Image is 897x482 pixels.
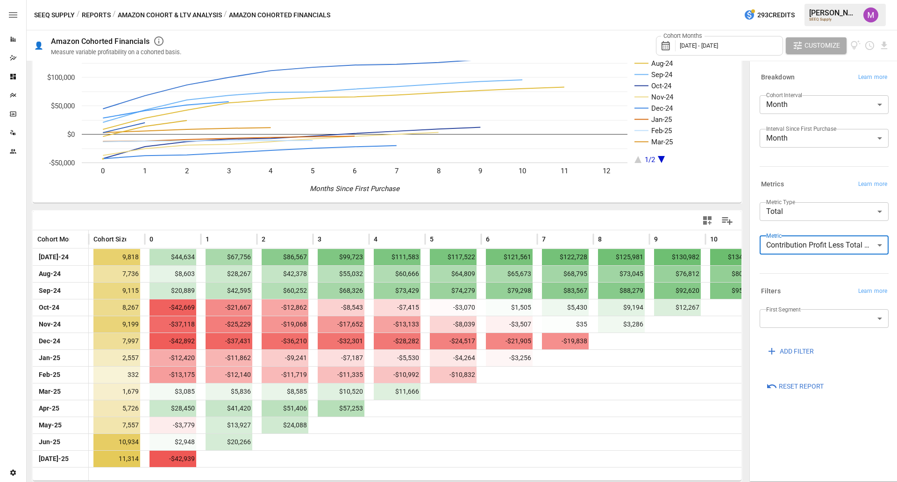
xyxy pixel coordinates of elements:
[374,266,420,282] span: $60,666
[710,249,757,265] span: $134,945
[863,7,878,22] img: Umer Muhammed
[561,167,568,175] text: 11
[262,283,308,299] span: $60,252
[227,167,231,175] text: 3
[93,316,140,333] span: 9,199
[486,266,533,282] span: $65,673
[34,9,75,21] button: SEEQ Supply
[645,156,655,164] text: 1/2
[149,367,196,383] span: -$13,175
[118,9,222,21] button: Amazon Cohort & LTV Analysis
[154,233,167,246] button: Sort
[101,167,105,175] text: 0
[603,233,616,246] button: Sort
[603,167,610,175] text: 12
[719,233,732,246] button: Sort
[651,138,673,146] text: Mar-25
[37,451,70,467] span: [DATE]-25
[93,400,140,417] span: 5,726
[858,287,887,296] span: Learn more
[206,417,252,433] span: $13,927
[858,73,887,82] span: Learn more
[374,350,420,366] span: -$5,530
[766,125,836,133] label: Interval Since First Purchase
[318,283,364,299] span: $68,326
[318,367,364,383] span: -$11,335
[542,283,589,299] span: $83,567
[651,59,673,68] text: Aug-24
[266,233,279,246] button: Sort
[486,299,533,316] span: $1,505
[374,299,420,316] span: -$7,415
[760,378,830,395] button: Reset Report
[149,417,196,433] span: -$3,779
[206,316,252,333] span: -$25,229
[786,37,847,54] button: Customize
[486,350,533,366] span: -$3,256
[430,266,477,282] span: $64,809
[858,2,884,28] button: Umer Muhammed
[37,400,61,417] span: Apr-25
[262,266,308,282] span: $42,378
[262,383,308,400] span: $8,585
[710,234,718,244] span: 10
[93,299,140,316] span: 8,267
[71,233,84,246] button: Sort
[206,283,252,299] span: $42,595
[598,266,645,282] span: $73,045
[47,73,75,82] text: $100,000
[262,316,308,333] span: -$19,068
[206,333,252,349] span: -$37,431
[760,95,889,114] div: Month
[542,249,589,265] span: $122,728
[33,35,733,203] div: A chart.
[262,400,308,417] span: $51,406
[430,249,477,265] span: $117,522
[651,93,674,101] text: Nov-24
[542,333,589,349] span: -$19,838
[77,9,80,21] div: /
[486,234,490,244] span: 6
[37,350,62,366] span: Jan-25
[430,283,477,299] span: $74,279
[437,167,441,175] text: 8
[598,283,645,299] span: $88,279
[809,8,858,17] div: [PERSON_NAME]
[93,234,128,244] span: Cohort Size
[149,234,153,244] span: 0
[37,266,62,282] span: Aug-24
[374,283,420,299] span: $73,429
[49,159,75,167] text: -$50,000
[318,333,364,349] span: -$32,301
[374,333,420,349] span: -$28,282
[318,234,321,244] span: 3
[206,400,252,417] span: $41,420
[310,184,400,193] text: Months Since First Purchase
[37,333,62,349] span: Dec-24
[598,234,602,244] span: 8
[93,333,140,349] span: 7,997
[206,383,252,400] span: $5,836
[661,32,705,40] label: Cohort Months
[149,266,196,282] span: $8,603
[710,266,757,282] span: $80,162
[311,167,314,175] text: 5
[149,283,196,299] span: $20,889
[780,346,814,357] span: ADD FILTER
[659,233,672,246] button: Sort
[651,71,673,79] text: Sep-24
[430,234,434,244] span: 5
[654,234,658,244] span: 9
[542,234,546,244] span: 7
[430,350,477,366] span: -$4,264
[37,234,79,244] span: Cohort Month
[486,283,533,299] span: $79,298
[318,316,364,333] span: -$17,652
[395,167,399,175] text: 7
[93,266,140,282] span: 7,736
[717,210,738,231] button: Manage Columns
[761,179,784,190] h6: Metrics
[879,40,890,51] button: Download report
[206,234,209,244] span: 1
